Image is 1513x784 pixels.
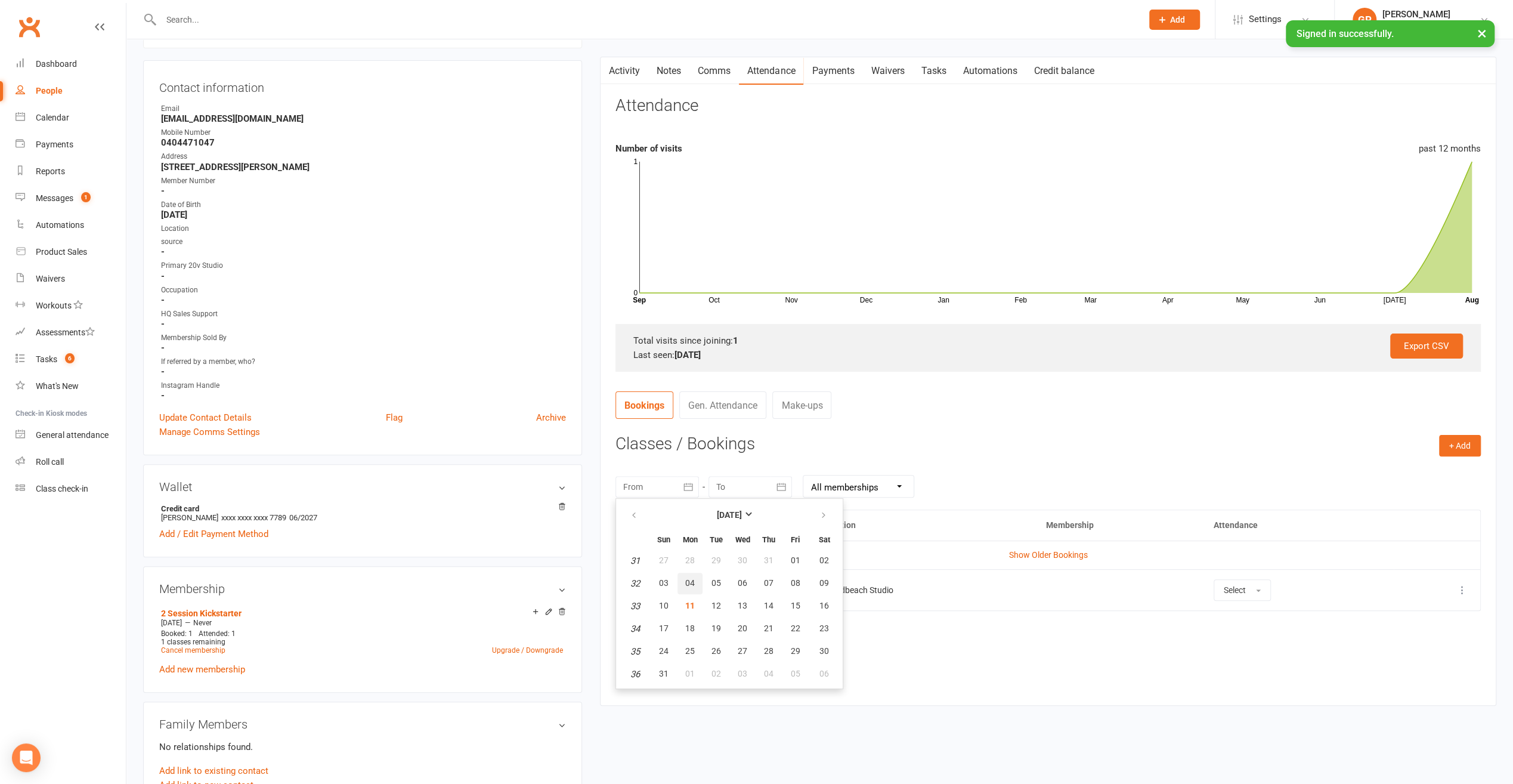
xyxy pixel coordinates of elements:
[809,595,839,617] button: 16
[738,646,747,656] span: 27
[157,11,1134,28] input: Search...
[677,618,703,640] button: 18
[14,12,44,42] a: Clubworx
[648,57,689,85] a: Notes
[161,103,566,115] div: Email
[158,618,566,628] div: —
[809,573,839,594] button: 09
[1353,8,1376,32] div: GP
[710,535,723,544] small: Tuesday
[159,664,245,675] a: Add new membership
[819,624,829,633] span: 23
[711,555,721,565] span: 29
[16,346,126,373] a: Tasks 6
[161,246,566,257] strong: -
[633,334,1463,348] div: Total visits since joining:
[704,595,729,617] button: 12
[954,57,1025,85] a: Automations
[819,601,829,610] span: 16
[674,350,701,360] strong: [DATE]
[161,236,566,248] div: source
[630,669,640,680] em: 36
[492,646,563,655] a: Upgrade / Downgrade
[1009,550,1088,560] a: Show Older Bookings
[161,295,566,305] strong: -
[81,192,91,202] span: 1
[782,595,807,617] button: 15
[633,348,1463,362] div: Last seen:
[65,353,75,363] span: 6
[161,151,566,162] div: Address
[36,166,65,176] div: Reports
[36,140,73,149] div: Payments
[762,535,775,544] small: Thursday
[677,595,703,617] button: 11
[1149,10,1200,30] button: Add
[730,550,755,572] button: 30
[685,669,695,678] span: 01
[615,97,698,115] h3: Attendance
[161,609,242,618] a: 2 Session Kickstarter
[689,57,739,85] a: Comms
[1382,20,1450,30] div: 20v Gold Coast
[16,266,126,292] a: Waivers
[1382,9,1450,20] div: [PERSON_NAME]
[809,641,839,662] button: 30
[790,646,800,656] span: 29
[1439,435,1481,456] button: + Add
[790,601,800,610] span: 15
[1297,28,1394,39] span: Signed in successfully.
[756,573,781,594] button: 07
[782,663,807,685] button: 05
[16,131,126,158] a: Payments
[822,586,1024,595] div: Broadbeach Studio
[730,663,755,685] button: 03
[159,527,268,541] a: Add / Edit Payment Method
[819,646,829,656] span: 30
[819,578,829,588] span: 09
[161,390,566,401] strong: -
[683,535,698,544] small: Monday
[862,57,912,85] a: Waivers
[782,550,807,572] button: 01
[161,137,566,148] strong: 0404471047
[790,669,800,678] span: 05
[199,629,236,638] span: Attended: 1
[16,212,126,239] a: Automations
[711,646,721,656] span: 26
[764,624,773,633] span: 21
[159,582,566,595] h3: Membership
[36,113,69,122] div: Calendar
[764,555,773,565] span: 31
[730,641,755,662] button: 27
[36,328,95,337] div: Assessments
[36,381,79,391] div: What's New
[659,624,669,633] span: 17
[161,319,566,329] strong: -
[659,669,669,678] span: 31
[36,220,84,230] div: Automations
[659,646,669,656] span: 24
[738,578,747,588] span: 06
[36,457,64,467] div: Roll call
[16,319,126,346] a: Assessments
[161,308,566,320] div: HQ Sales Support
[16,292,126,319] a: Workouts
[161,113,566,124] strong: [EMAIL_ADDRESS][DOMAIN_NAME]
[630,601,640,612] em: 33
[16,104,126,131] a: Calendar
[790,624,800,633] span: 22
[161,162,566,172] strong: [STREET_ADDRESS][PERSON_NAME]
[704,573,729,594] button: 05
[819,555,829,565] span: 02
[651,663,676,685] button: 31
[161,175,566,187] div: Member Number
[1035,510,1203,541] th: Membership
[659,578,669,588] span: 03
[756,641,781,662] button: 28
[651,618,676,640] button: 17
[659,601,669,610] span: 10
[36,86,63,95] div: People
[1025,57,1102,85] a: Credit balance
[651,595,676,617] button: 10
